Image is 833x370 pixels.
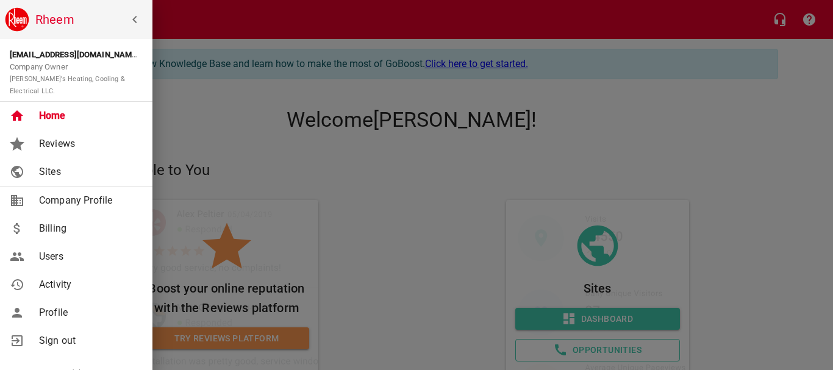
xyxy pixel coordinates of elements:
span: Sign out [39,333,138,348]
span: Billing [39,221,138,236]
strong: [EMAIL_ADDRESS][DOMAIN_NAME] [10,50,138,59]
span: Reviews [39,137,138,151]
small: [PERSON_NAME]'s Heating, Cooling & Electrical LLC. [10,75,125,95]
h6: Rheem [35,10,148,29]
span: Company Profile [39,193,138,208]
span: Home [39,109,138,123]
span: Sites [39,165,138,179]
span: Users [39,249,138,264]
span: Activity [39,277,138,292]
img: rheem.png [5,7,29,32]
span: Company Owner [10,62,125,95]
span: Profile [39,305,138,320]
